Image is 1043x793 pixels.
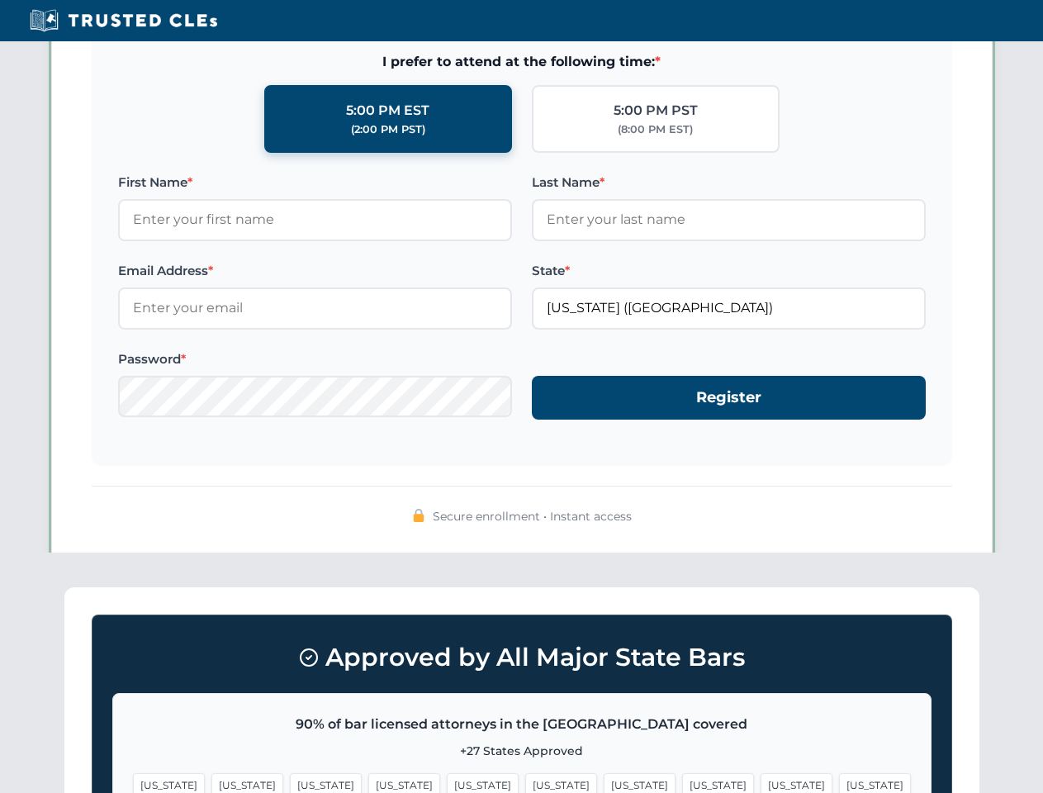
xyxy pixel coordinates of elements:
[614,100,698,121] div: 5:00 PM PST
[346,100,429,121] div: 5:00 PM EST
[118,51,926,73] span: I prefer to attend at the following time:
[118,173,512,192] label: First Name
[25,8,222,33] img: Trusted CLEs
[618,121,693,138] div: (8:00 PM EST)
[118,199,512,240] input: Enter your first name
[433,507,632,525] span: Secure enrollment • Instant access
[532,199,926,240] input: Enter your last name
[133,742,911,760] p: +27 States Approved
[412,509,425,522] img: 🔒
[112,635,932,680] h3: Approved by All Major State Bars
[133,714,911,735] p: 90% of bar licensed attorneys in the [GEOGRAPHIC_DATA] covered
[118,349,512,369] label: Password
[532,287,926,329] input: Florida (FL)
[351,121,425,138] div: (2:00 PM PST)
[532,173,926,192] label: Last Name
[532,261,926,281] label: State
[118,287,512,329] input: Enter your email
[532,376,926,420] button: Register
[118,261,512,281] label: Email Address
